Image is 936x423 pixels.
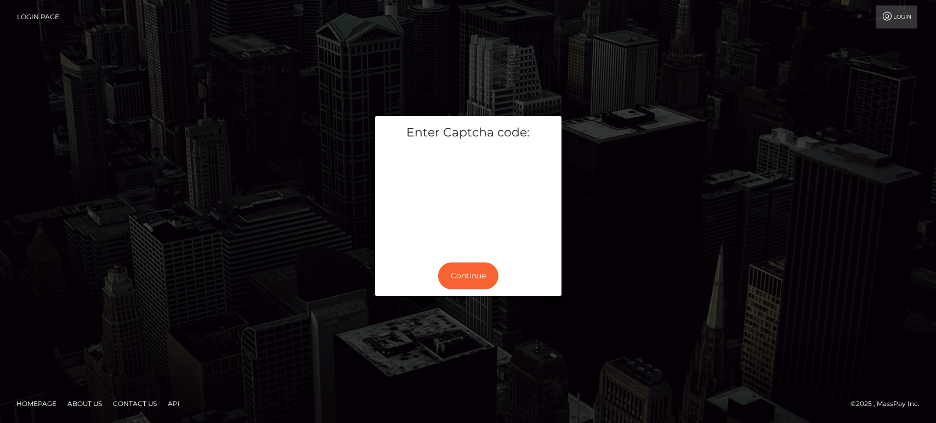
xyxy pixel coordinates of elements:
a: Homepage [12,395,61,412]
iframe: mtcaptcha [383,150,553,247]
a: About Us [63,395,106,412]
button: Continue [438,262,498,289]
a: Login Page [17,5,59,28]
a: Contact Us [109,395,161,412]
a: API [163,395,184,412]
a: Login [876,5,917,28]
h5: Enter Captcha code: [383,124,553,141]
div: © 2025 , MassPay Inc. [850,398,928,410]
